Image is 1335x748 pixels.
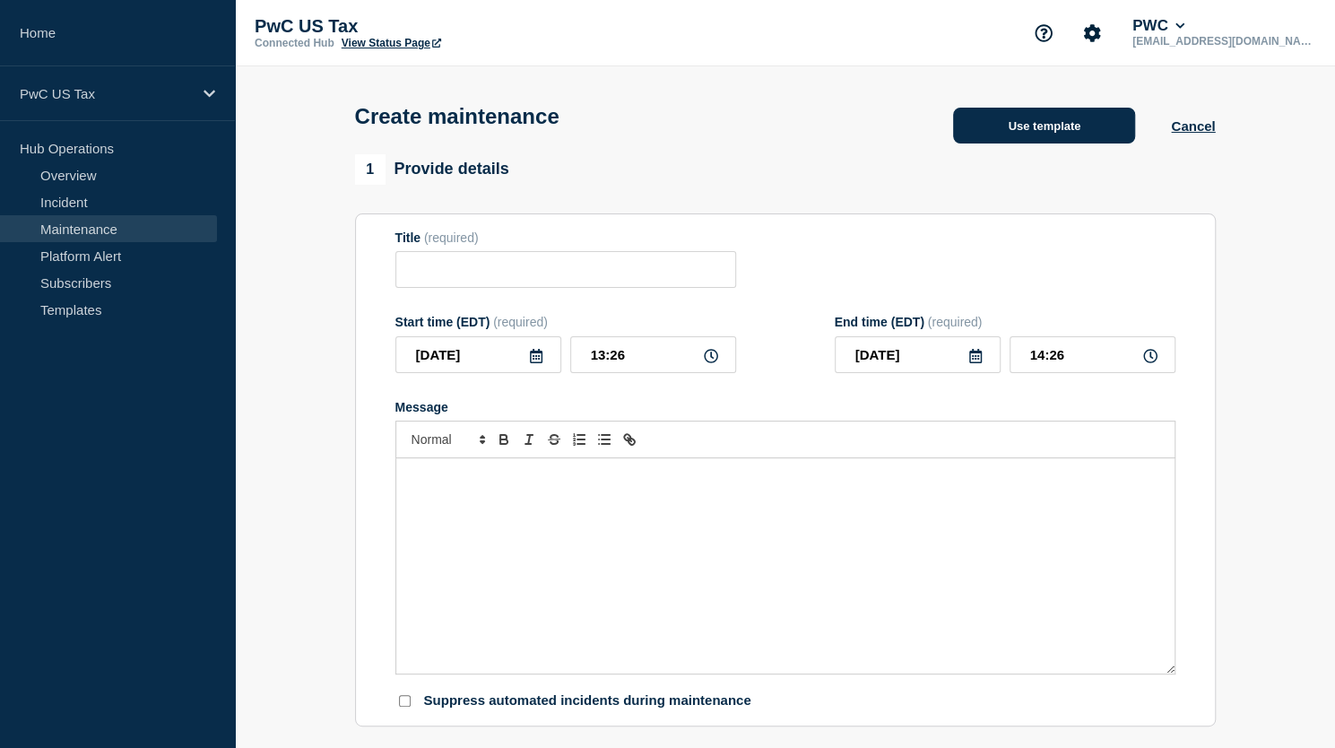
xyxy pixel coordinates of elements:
[395,230,736,245] div: Title
[255,37,334,49] p: Connected Hub
[396,458,1175,674] div: Message
[355,154,386,185] span: 1
[424,692,751,709] p: Suppress automated incidents during maintenance
[399,695,411,707] input: Suppress automated incidents during maintenance
[570,336,736,373] input: HH:MM
[1025,14,1062,52] button: Support
[516,429,542,450] button: Toggle italic text
[491,429,516,450] button: Toggle bold text
[355,154,509,185] div: Provide details
[1171,118,1215,134] button: Cancel
[542,429,567,450] button: Toggle strikethrough text
[953,108,1135,144] button: Use template
[424,230,479,245] span: (required)
[493,315,548,329] span: (required)
[342,37,441,49] a: View Status Page
[395,400,1175,414] div: Message
[20,86,192,101] p: PwC US Tax
[403,429,491,450] span: Font size
[592,429,617,450] button: Toggle bulleted list
[255,16,613,37] p: PwC US Tax
[395,315,736,329] div: Start time (EDT)
[835,315,1175,329] div: End time (EDT)
[1010,336,1175,373] input: HH:MM
[395,336,561,373] input: YYYY-MM-DD
[1129,17,1188,35] button: PWC
[928,315,983,329] span: (required)
[1129,35,1315,48] p: [EMAIL_ADDRESS][DOMAIN_NAME]
[1073,14,1111,52] button: Account settings
[395,251,736,288] input: Title
[567,429,592,450] button: Toggle ordered list
[617,429,642,450] button: Toggle link
[835,336,1001,373] input: YYYY-MM-DD
[355,104,559,129] h1: Create maintenance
